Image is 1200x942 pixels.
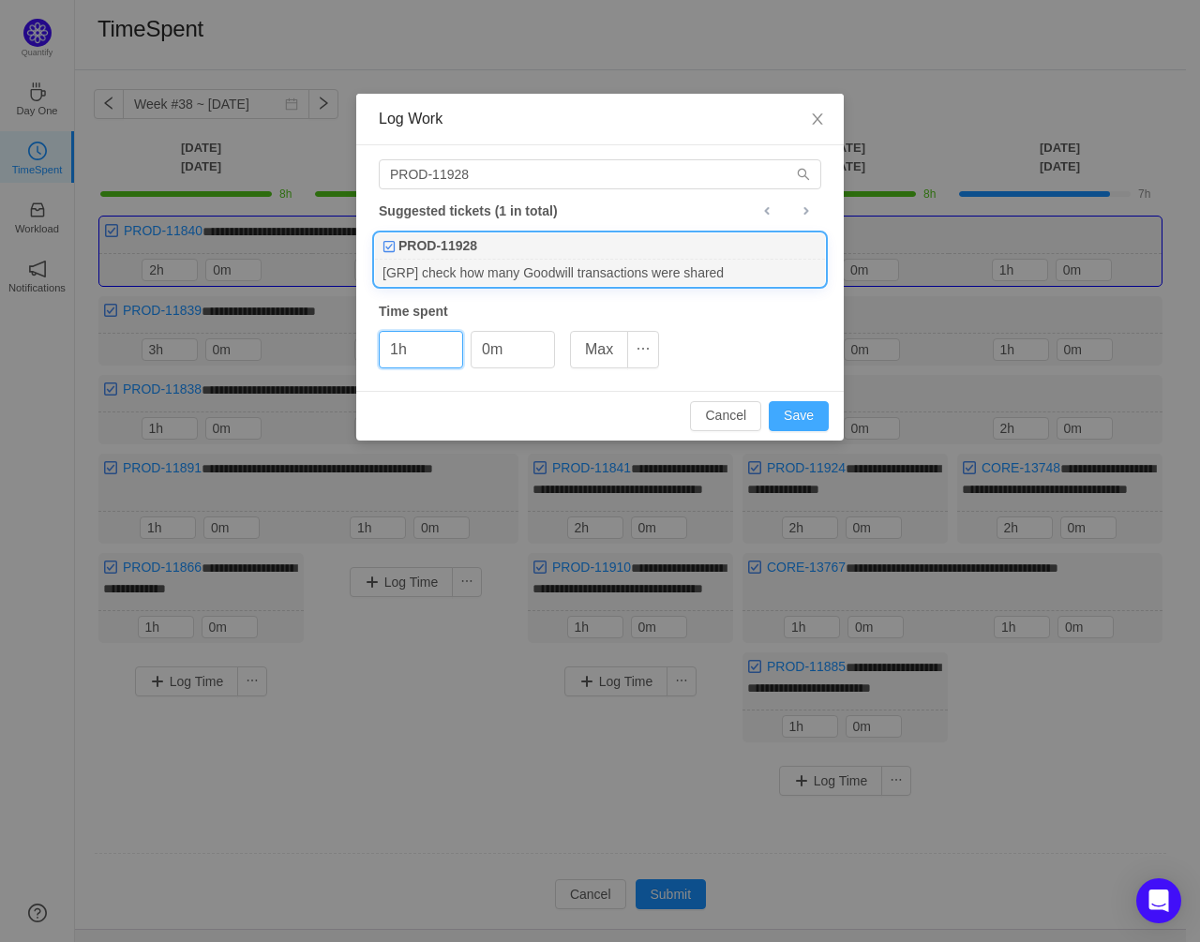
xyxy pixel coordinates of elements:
div: Log Work [379,109,821,129]
img: 10318 [382,240,396,253]
div: Time spent [379,302,821,321]
i: icon: close [810,112,825,127]
i: icon: search [797,168,810,181]
button: Close [791,94,844,146]
input: Search [379,159,821,189]
button: Save [769,401,829,431]
button: icon: ellipsis [627,331,659,368]
b: PROD-11928 [398,236,477,256]
div: Open Intercom Messenger [1136,878,1181,923]
div: [GRP] check how many Goodwill transactions were shared [375,260,825,285]
div: Suggested tickets (1 in total) [379,199,821,223]
button: Cancel [690,401,761,431]
button: Max [570,331,628,368]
